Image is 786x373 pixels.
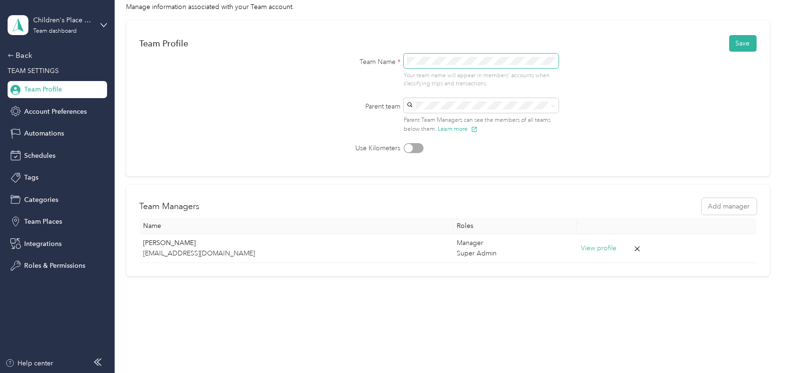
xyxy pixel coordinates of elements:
[143,248,449,259] p: [EMAIL_ADDRESS][DOMAIN_NAME]
[404,117,551,133] span: Parent Team Managers can see the members of all teams below them.
[143,238,449,248] p: [PERSON_NAME]
[5,358,54,368] button: Help center
[315,101,400,111] label: Parent team
[139,218,453,234] th: Name
[33,28,77,34] div: Team dashboard
[733,320,786,373] iframe: Everlance-gr Chat Button Frame
[139,38,188,48] div: Team Profile
[702,198,757,215] button: Add manager
[457,238,574,248] div: Manager
[24,195,58,205] span: Categories
[315,143,400,153] label: Use Kilometers
[139,200,199,213] h2: Team Managers
[24,107,87,117] span: Account Preferences
[24,173,38,182] span: Tags
[453,218,578,234] th: Roles
[24,84,62,94] span: Team Profile
[438,125,478,133] button: Learn more
[8,67,59,75] span: TEAM SETTINGS
[8,50,102,61] div: Back
[315,57,400,67] label: Team Name
[24,217,62,227] span: Team Places
[24,239,62,249] span: Integrations
[126,2,769,12] div: Manage information associated with your Team account.
[581,243,616,254] button: View profile
[33,15,92,25] div: Children's Place Association
[24,151,55,161] span: Schedules
[24,128,64,138] span: Automations
[24,261,85,271] span: Roles & Permissions
[729,35,757,52] button: Save
[404,72,559,88] p: Your team name will appear in members’ accounts when classifying trips and transactions.
[457,248,574,259] div: Super Admin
